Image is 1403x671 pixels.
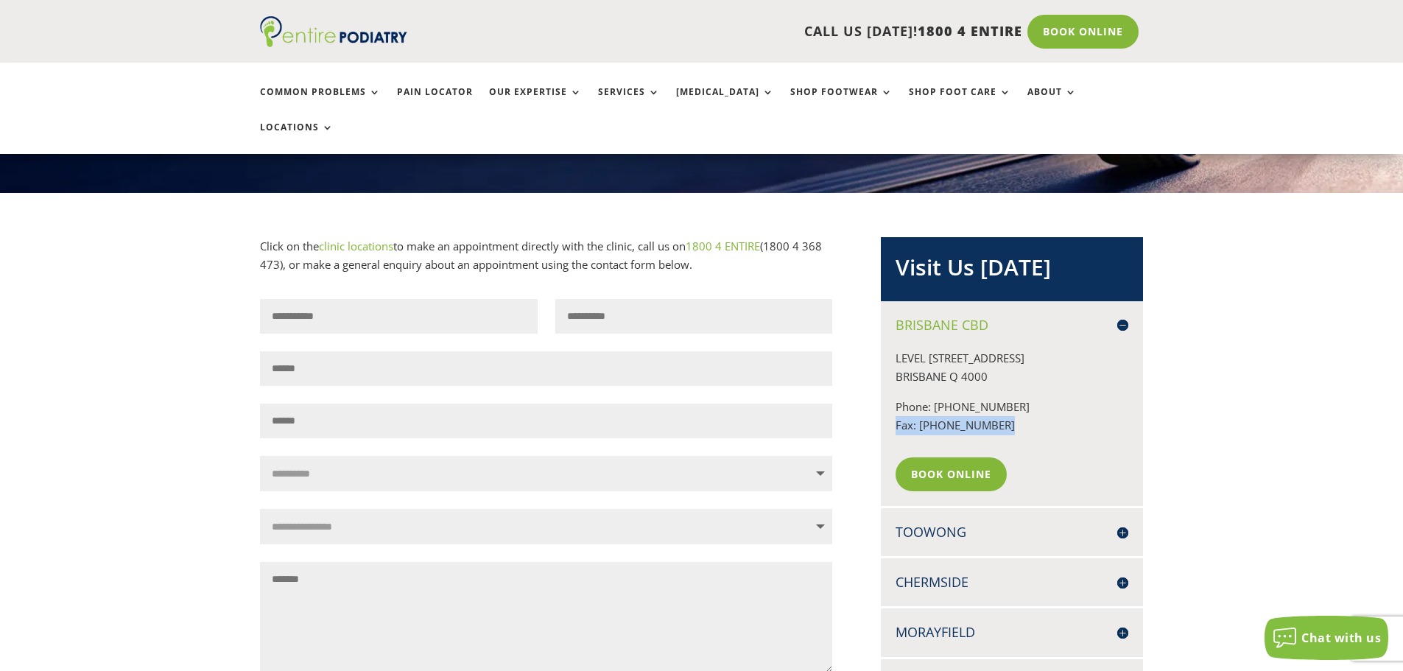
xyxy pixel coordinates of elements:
h4: Toowong [896,523,1128,541]
h4: Brisbane CBD [896,316,1128,334]
p: CALL US [DATE]! [464,22,1022,41]
a: Common Problems [260,87,381,119]
a: clinic locations [319,239,393,253]
span: 1800 4 ENTIRE [918,22,1022,40]
a: Pain Locator [397,87,473,119]
a: Entire Podiatry [260,35,407,50]
a: 1800 4 ENTIRE [686,239,760,253]
a: [MEDICAL_DATA] [676,87,774,119]
a: Shop Footwear [790,87,893,119]
h4: Chermside [896,573,1128,591]
a: Shop Foot Care [909,87,1011,119]
a: About [1027,87,1077,119]
a: Book Online [896,457,1007,491]
span: Chat with us [1301,630,1381,646]
p: Phone: [PHONE_NUMBER] Fax: [PHONE_NUMBER] [896,398,1128,446]
a: Our Expertise [489,87,582,119]
p: LEVEL [STREET_ADDRESS] BRISBANE Q 4000 [896,349,1128,398]
h2: Visit Us [DATE] [896,252,1128,290]
button: Chat with us [1265,616,1388,660]
a: Services [598,87,660,119]
h4: Morayfield [896,623,1128,642]
img: logo (1) [260,16,407,47]
p: Click on the to make an appointment directly with the clinic, call us on (1800 4 368 473), or mak... [260,237,833,275]
a: Book Online [1027,15,1139,49]
a: Locations [260,122,334,154]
